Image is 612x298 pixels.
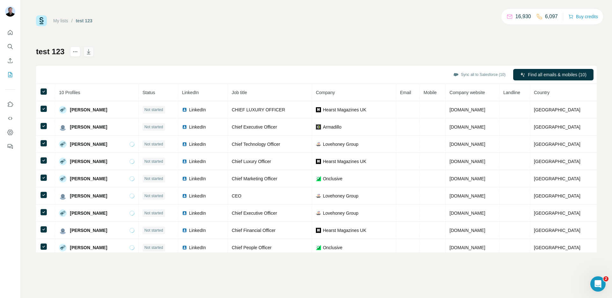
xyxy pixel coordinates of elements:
span: Lovehoney Group [323,210,358,216]
span: [DOMAIN_NAME] [449,176,485,181]
button: Dashboard [5,127,15,138]
span: [DOMAIN_NAME] [449,228,485,233]
img: LinkedIn logo [182,193,187,198]
span: Not started [144,193,163,199]
img: LinkedIn logo [182,228,187,233]
span: Lovehoney Group [323,141,358,147]
button: Sync all to Salesforce (10) [449,70,510,79]
span: Chief Marketing Officer [232,176,277,181]
span: Not started [144,124,163,130]
div: test 123 [76,18,92,24]
span: Not started [144,176,163,182]
span: [GEOGRAPHIC_DATA] [534,228,580,233]
span: LinkedIn [189,107,206,113]
span: [PERSON_NAME] [70,107,107,113]
span: Hearst Magazines UK [323,158,366,165]
span: Chief Financial Officer [232,228,275,233]
span: [GEOGRAPHIC_DATA] [534,245,580,250]
span: CEO [232,193,241,198]
img: LinkedIn logo [182,176,187,181]
span: Country [534,90,550,95]
span: [DOMAIN_NAME] [449,159,485,164]
span: LinkedIn [189,227,206,234]
span: Not started [144,210,163,216]
img: Surfe Logo [36,15,47,26]
img: LinkedIn logo [182,124,187,130]
img: LinkedIn logo [182,107,187,112]
span: Not started [144,159,163,164]
span: [GEOGRAPHIC_DATA] [534,211,580,216]
span: [DOMAIN_NAME] [449,142,485,147]
button: Enrich CSV [5,55,15,66]
button: Search [5,41,15,52]
span: Job title [232,90,247,95]
span: Onclusive [323,175,342,182]
img: Avatar [59,158,67,165]
img: company-logo [316,176,321,181]
button: Quick start [5,27,15,38]
span: LinkedIn [182,90,199,95]
span: Armadillo [323,124,341,130]
span: [PERSON_NAME] [70,244,107,251]
p: 16,930 [515,13,531,20]
span: [DOMAIN_NAME] [449,211,485,216]
span: [PERSON_NAME] [70,141,107,147]
img: company-logo [316,124,321,130]
img: LinkedIn logo [182,245,187,250]
span: Not started [144,107,163,113]
span: Not started [144,245,163,250]
img: company-logo [316,245,321,250]
span: Not started [144,227,163,233]
span: Lovehoney Group [323,193,358,199]
span: Chief Technology Officer [232,142,280,147]
img: company-logo [316,193,321,198]
span: LinkedIn [189,124,206,130]
span: LinkedIn [189,210,206,216]
img: Avatar [59,140,67,148]
button: actions [70,47,80,57]
button: Use Surfe on LinkedIn [5,99,15,110]
img: Avatar [59,175,67,183]
span: Onclusive [323,244,342,251]
h1: test 123 [36,47,64,57]
span: LinkedIn [189,158,206,165]
img: company-logo [316,142,321,147]
span: [GEOGRAPHIC_DATA] [534,124,580,130]
span: Chief Executive Officer [232,211,277,216]
img: Avatar [59,192,67,200]
span: [GEOGRAPHIC_DATA] [534,193,580,198]
span: [PERSON_NAME] [70,158,107,165]
span: Status [142,90,155,95]
img: LinkedIn logo [182,159,187,164]
span: LinkedIn [189,193,206,199]
span: LinkedIn [189,141,206,147]
span: LinkedIn [189,175,206,182]
img: LinkedIn logo [182,142,187,147]
button: Feedback [5,141,15,152]
button: My lists [5,69,15,80]
img: Avatar [59,227,67,234]
li: / [71,18,73,24]
button: Buy credits [568,12,598,21]
img: company-logo [316,159,321,164]
span: 2 [603,276,608,281]
span: [PERSON_NAME] [70,124,107,130]
span: [GEOGRAPHIC_DATA] [534,107,580,112]
button: Use Surfe API [5,113,15,124]
img: company-logo [316,228,321,233]
p: 6,097 [545,13,558,20]
a: My lists [53,18,68,23]
span: Email [400,90,411,95]
span: Not started [144,141,163,147]
span: [PERSON_NAME] [70,227,107,234]
span: Chief People Officer [232,245,272,250]
span: Hearst Magazines UK [323,227,366,234]
img: Avatar [59,106,67,114]
iframe: Intercom live chat [590,276,606,292]
span: Hearst Magazines UK [323,107,366,113]
span: Find all emails & mobiles (10) [528,71,586,78]
img: Avatar [59,209,67,217]
span: LinkedIn [189,244,206,251]
span: [DOMAIN_NAME] [449,124,485,130]
span: [GEOGRAPHIC_DATA] [534,142,580,147]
